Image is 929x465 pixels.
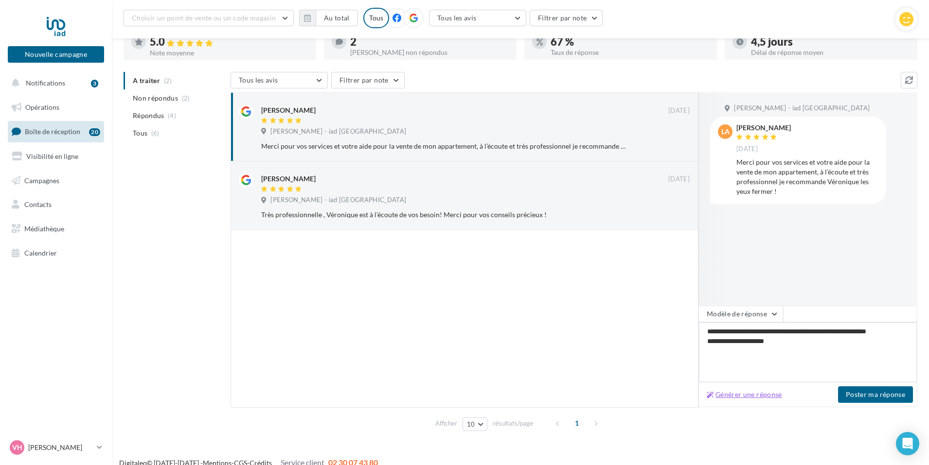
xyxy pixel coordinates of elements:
[736,124,791,131] div: [PERSON_NAME]
[736,157,878,196] div: Merci pour vos services et votre aide pour la vente de mon appartement, à l’écoute et très profes...
[132,14,276,22] span: Choisir un point de vente ou un code magasin
[26,79,65,87] span: Notifications
[124,10,294,26] button: Choisir un point de vente ou un code magasin
[261,105,316,115] div: [PERSON_NAME]
[6,121,106,142] a: Boîte de réception20
[551,36,709,47] div: 67 %
[261,210,626,220] div: Très professionnelle , Véronique est à l’écoute de vos besoin! Merci pour vos conseils précieux !
[12,443,22,452] span: VH
[467,420,475,428] span: 10
[668,106,690,115] span: [DATE]
[299,10,358,26] button: Au total
[435,419,457,428] span: Afficher
[721,127,730,137] span: LA
[261,174,316,184] div: [PERSON_NAME]
[24,176,59,184] span: Campagnes
[24,249,57,257] span: Calendrier
[239,76,278,84] span: Tous les avis
[133,93,178,103] span: Non répondus
[24,224,64,233] span: Médiathèque
[331,72,405,88] button: Filtrer par note
[261,141,626,151] div: Merci pour vos services et votre aide pour la vente de mon appartement, à l’écoute et très profes...
[569,415,585,431] span: 1
[231,72,328,88] button: Tous les avis
[151,129,160,137] span: (6)
[150,50,308,56] div: Note moyenne
[429,10,526,26] button: Tous les avis
[8,438,104,457] a: VH [PERSON_NAME]
[736,145,758,154] span: [DATE]
[493,419,533,428] span: résultats/page
[838,386,913,403] button: Poster ma réponse
[25,127,80,136] span: Boîte de réception
[896,432,919,455] div: Open Intercom Messenger
[25,103,59,111] span: Opérations
[168,112,176,120] span: (4)
[133,111,164,121] span: Répondus
[350,36,509,47] div: 2
[6,97,106,118] a: Opérations
[182,94,190,102] span: (2)
[133,128,147,138] span: Tous
[91,80,98,87] div: 3
[24,200,52,208] span: Contacts
[363,8,389,28] div: Tous
[270,127,406,136] span: [PERSON_NAME] - iad [GEOGRAPHIC_DATA]
[6,194,106,215] a: Contacts
[698,306,783,322] button: Modèle de réponse
[668,175,690,184] span: [DATE]
[751,36,910,47] div: 4,5 jours
[8,46,104,63] button: Nouvelle campagne
[6,243,106,263] a: Calendrier
[6,171,106,191] a: Campagnes
[150,36,308,48] div: 5.0
[751,49,910,56] div: Délai de réponse moyen
[6,219,106,239] a: Médiathèque
[6,146,106,167] a: Visibilité en ligne
[26,152,78,160] span: Visibilité en ligne
[437,14,477,22] span: Tous les avis
[28,443,93,452] p: [PERSON_NAME]
[463,417,487,431] button: 10
[530,10,603,26] button: Filtrer par note
[734,104,870,113] span: [PERSON_NAME] - iad [GEOGRAPHIC_DATA]
[551,49,709,56] div: Taux de réponse
[270,196,406,205] span: [PERSON_NAME] - iad [GEOGRAPHIC_DATA]
[350,49,509,56] div: [PERSON_NAME] non répondus
[6,73,102,93] button: Notifications 3
[89,128,100,136] div: 20
[703,389,786,400] button: Générer une réponse
[316,10,358,26] button: Au total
